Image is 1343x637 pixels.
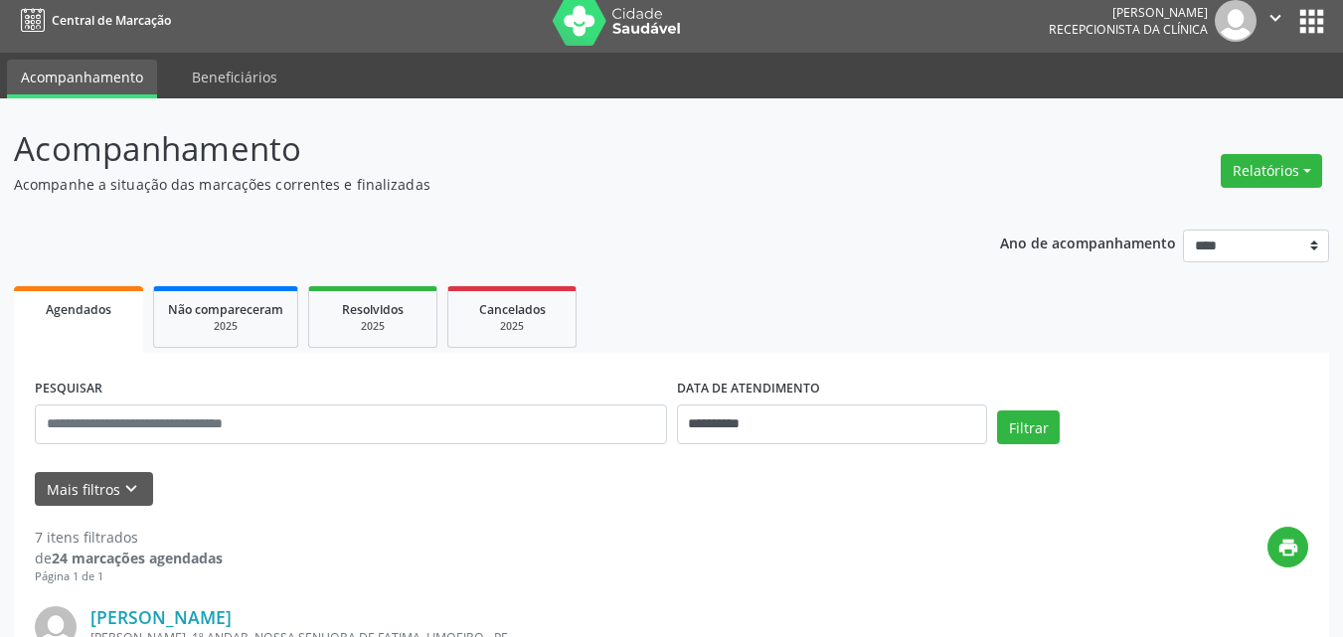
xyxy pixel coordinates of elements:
[323,319,422,334] div: 2025
[35,527,223,548] div: 7 itens filtrados
[1049,21,1208,38] span: Recepcionista da clínica
[342,301,404,318] span: Resolvidos
[7,60,157,98] a: Acompanhamento
[90,606,232,628] a: [PERSON_NAME]
[14,4,171,37] a: Central de Marcação
[479,301,546,318] span: Cancelados
[168,319,283,334] div: 2025
[1000,230,1176,254] p: Ano de acompanhamento
[1221,154,1322,188] button: Relatórios
[35,568,223,585] div: Página 1 de 1
[120,478,142,500] i: keyboard_arrow_down
[1267,527,1308,567] button: print
[35,548,223,568] div: de
[1264,7,1286,29] i: 
[35,472,153,507] button: Mais filtroskeyboard_arrow_down
[35,374,102,404] label: PESQUISAR
[178,60,291,94] a: Beneficiários
[1277,537,1299,558] i: print
[677,374,820,404] label: DATA DE ATENDIMENTO
[52,12,171,29] span: Central de Marcação
[14,174,934,195] p: Acompanhe a situação das marcações correntes e finalizadas
[1049,4,1208,21] div: [PERSON_NAME]
[46,301,111,318] span: Agendados
[462,319,562,334] div: 2025
[997,410,1060,444] button: Filtrar
[52,549,223,567] strong: 24 marcações agendadas
[14,124,934,174] p: Acompanhamento
[1294,4,1329,39] button: apps
[168,301,283,318] span: Não compareceram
